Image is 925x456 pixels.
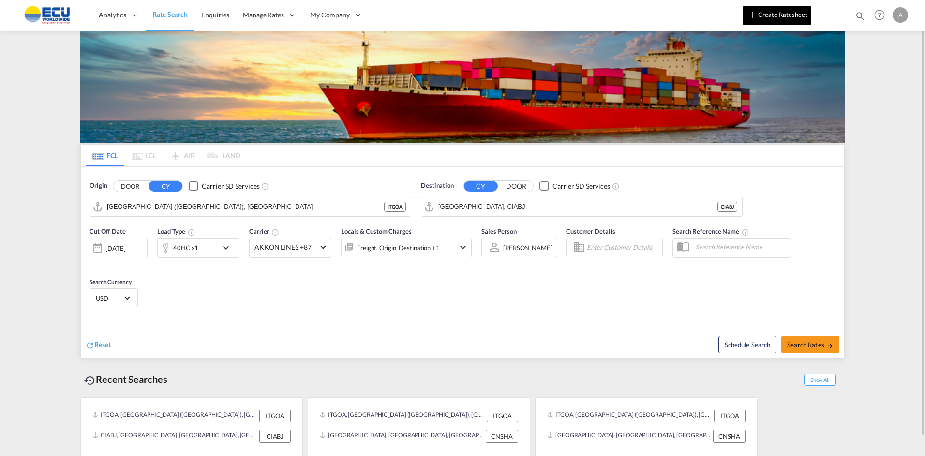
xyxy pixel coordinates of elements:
button: DOOR [499,181,533,192]
div: [PERSON_NAME] [503,244,552,252]
div: CNSHA [713,430,746,442]
div: [DATE] [90,238,148,258]
md-pagination-wrapper: Use the left and right arrow keys to navigate between tabs [86,145,240,166]
span: Enquiries [201,11,229,19]
button: Search Ratesicon-arrow-right [781,336,839,353]
div: ITGOA, Genova (Genoa), Italy, Southern Europe, Europe [547,410,712,422]
div: CIABJ, Abidjan, Côte d'Ivoire, Western Africa, Africa [92,430,257,442]
md-checkbox: Checkbox No Ink [539,181,610,191]
div: [DATE] [105,244,125,253]
div: A [893,7,908,23]
span: Sales Person [481,228,517,235]
div: Recent Searches [80,368,171,390]
span: Destination [421,181,454,191]
div: Freight Origin Destination Factory Stuffingicon-chevron-down [341,238,472,257]
md-icon: icon-chevron-down [220,242,237,254]
input: Enter Customer Details [587,240,659,255]
div: CNSHA, Shanghai, China, Greater China & Far East Asia, Asia Pacific [547,430,711,442]
div: Help [871,7,893,24]
div: Origin DOOR CY Checkbox No InkUnchecked: Search for CY (Container Yard) services for all selected... [81,167,844,358]
md-icon: Your search will be saved by the below given name [742,228,749,236]
md-icon: icon-plus 400-fg [746,9,758,20]
span: Analytics [99,10,126,20]
span: Show All [804,374,836,386]
div: icon-refreshReset [86,340,111,350]
span: AKKON LINES +87 [254,243,317,252]
span: Rate Search [152,10,188,18]
div: ITGOA [384,202,406,212]
div: 40HC x1icon-chevron-down [157,238,239,258]
md-icon: icon-information-outline [188,228,195,236]
div: ITGOA, Genova (Genoa), Italy, Southern Europe, Europe [92,410,257,422]
div: CNSHA [486,430,518,442]
span: Cut Off Date [90,228,126,235]
input: Search by Port [438,199,717,214]
span: Search Reference Name [672,228,749,235]
md-icon: Unchecked: Search for CY (Container Yard) services for all selected carriers.Checked : Search for... [261,182,269,190]
input: Search by Port [107,199,384,214]
div: CIABJ [717,202,737,212]
span: Reset [94,340,111,349]
div: ITGOA [714,410,746,422]
md-icon: icon-magnify [855,11,865,21]
div: Carrier SD Services [202,182,259,191]
md-icon: Unchecked: Search for CY (Container Yard) services for all selected carriers.Checked : Search for... [612,182,620,190]
md-input-container: Abidjan, CIABJ [421,197,742,216]
span: Search Currency [90,278,132,286]
div: CIABJ [259,430,291,442]
span: My Company [310,10,350,20]
span: Search Rates [787,341,834,349]
md-datepicker: Select [90,257,97,270]
div: icon-magnify [855,11,865,25]
button: Note: By default Schedule search will only considerorigin ports, destination ports and cut off da... [718,336,776,353]
md-icon: The selected Trucker/Carrierwill be displayed in the rate results If the rates are from another f... [271,228,279,236]
div: ITGOA [259,410,291,422]
div: Carrier SD Services [552,182,610,191]
md-icon: icon-arrow-right [827,342,834,349]
img: 6cccb1402a9411edb762cf9624ab9cda.png [15,4,80,26]
button: DOOR [113,181,147,192]
span: Locals & Custom Charges [341,228,412,235]
md-tab-item: FCL [86,145,124,166]
span: Manage Rates [243,10,284,20]
md-select: Select Currency: $ USDUnited States Dollar [95,291,133,305]
div: CNSHA, Shanghai, China, Greater China & Far East Asia, Asia Pacific [320,430,483,442]
md-icon: icon-chevron-down [457,242,469,253]
md-select: Sales Person: Andrea Tumiati [502,241,553,255]
button: icon-plus 400-fgCreate Ratesheet [743,6,811,25]
span: USD [96,294,123,303]
span: Carrier [249,228,279,235]
span: Origin [90,181,107,191]
md-icon: icon-backup-restore [84,375,96,386]
span: Help [871,7,888,23]
button: CY [149,181,182,192]
span: Customer Details [566,228,615,235]
md-icon: icon-refresh [86,341,94,350]
span: Load Type [157,228,195,235]
button: CY [464,181,498,192]
div: ITGOA [487,410,518,422]
img: LCL+%26+FCL+BACKGROUND.png [80,31,845,143]
input: Search Reference Name [691,240,791,254]
md-checkbox: Checkbox No Ink [189,181,259,191]
div: Freight Origin Destination Factory Stuffing [357,241,440,255]
div: ITGOA, Genova (Genoa), Italy, Southern Europe, Europe [320,410,484,422]
md-input-container: Genova (Genoa), ITGOA [90,197,411,216]
div: 40HC x1 [173,241,198,255]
